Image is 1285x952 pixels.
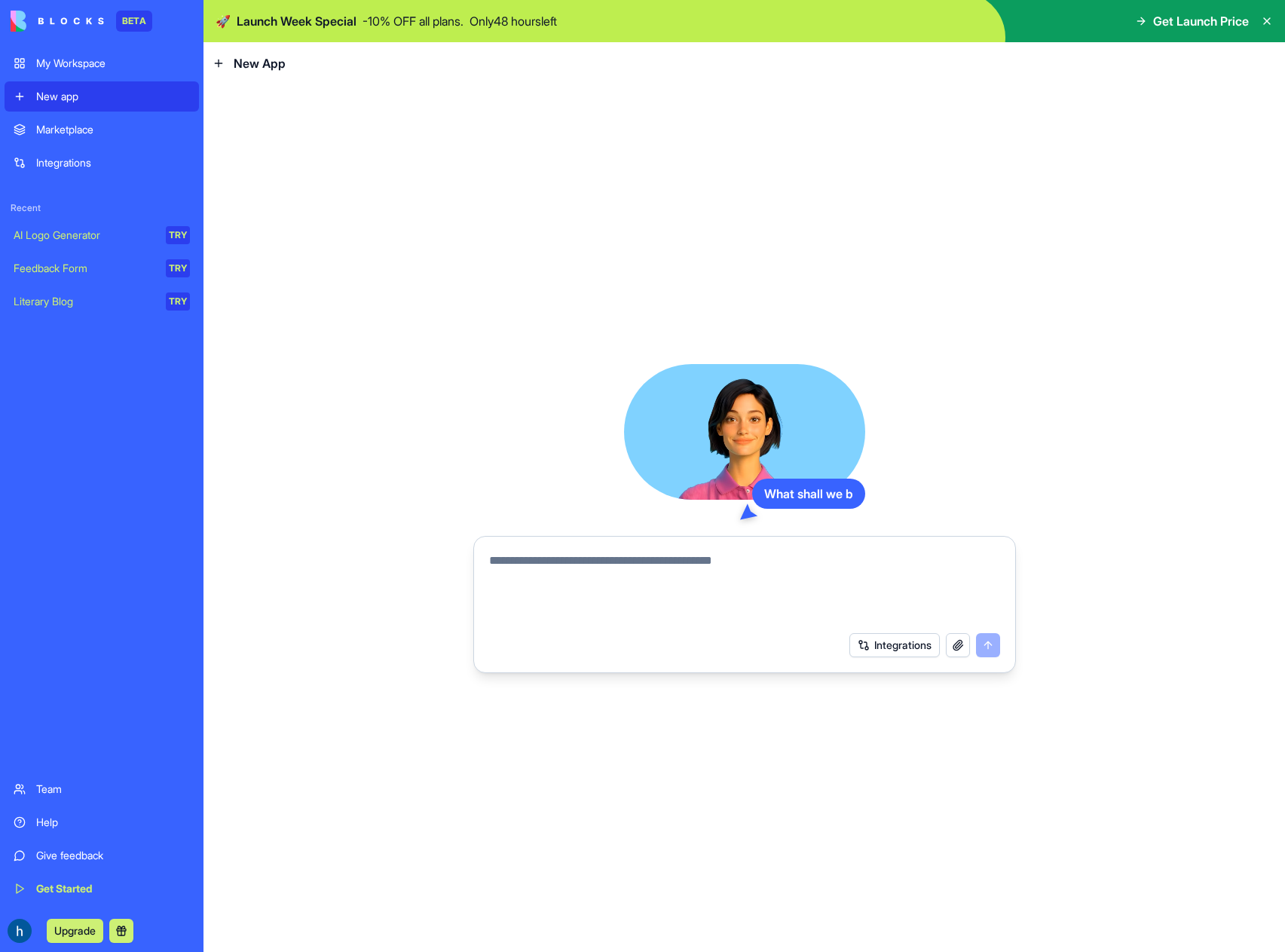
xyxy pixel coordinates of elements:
[14,261,155,276] div: Feedback Form
[166,292,190,311] div: TRY
[36,56,190,71] div: My Workspace
[36,89,190,104] div: New app
[47,923,103,938] a: Upgrade
[849,633,940,657] button: Integrations
[5,286,199,317] a: Literary BlogTRY
[237,12,356,30] span: Launch Week Special
[5,115,199,145] a: Marketplace
[5,807,199,837] a: Help
[47,919,103,943] button: Upgrade
[36,848,190,863] div: Give feedback
[36,881,190,896] div: Get Started
[5,220,199,250] a: AI Logo GeneratorTRY
[116,11,152,32] div: BETA
[5,148,199,178] a: Integrations
[363,12,464,30] p: - 10 % OFF all plans.
[234,54,286,72] span: New App
[36,782,190,797] div: Team
[5,840,199,871] a: Give feedback
[5,774,199,804] a: Team
[8,919,32,943] img: ACg8ocKlaKsYPyZvrlB19rdJzl-BqvsQsSoGRzT85q2RAvAWaMvbUQ=s96-c
[216,12,231,30] span: 🚀
[14,228,155,243] div: AI Logo Generator
[5,48,199,78] a: My Workspace
[752,479,865,509] div: What shall we b
[5,202,199,214] span: Recent
[166,259,190,277] div: TRY
[36,122,190,137] div: Marketplace
[1153,12,1249,30] span: Get Launch Price
[36,815,190,830] div: Help
[11,11,152,32] a: BETA
[5,874,199,904] a: Get Started
[11,11,104,32] img: logo
[470,12,557,30] p: Only 48 hours left
[166,226,190,244] div: TRY
[5,253,199,283] a: Feedback FormTRY
[14,294,155,309] div: Literary Blog
[36,155,190,170] div: Integrations
[5,81,199,112] a: New app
